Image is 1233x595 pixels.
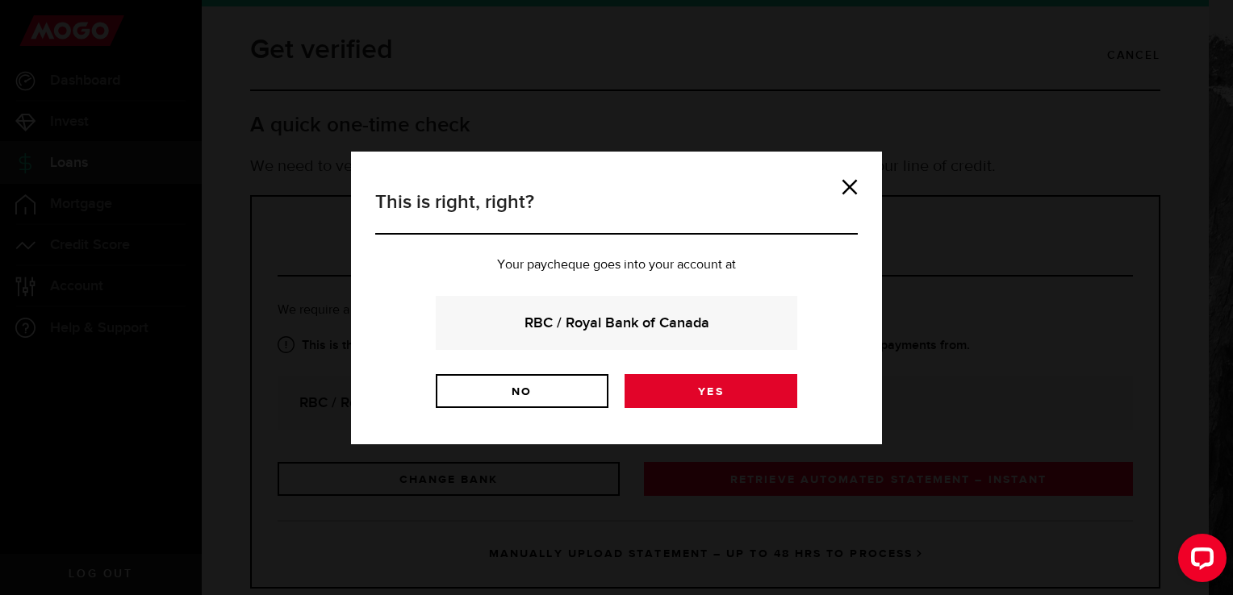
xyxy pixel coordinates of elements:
[375,259,858,272] p: Your paycheque goes into your account at
[436,374,608,408] a: No
[625,374,797,408] a: Yes
[1165,527,1233,595] iframe: LiveChat chat widget
[375,188,858,235] h3: This is right, right?
[458,312,775,334] strong: RBC / Royal Bank of Canada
